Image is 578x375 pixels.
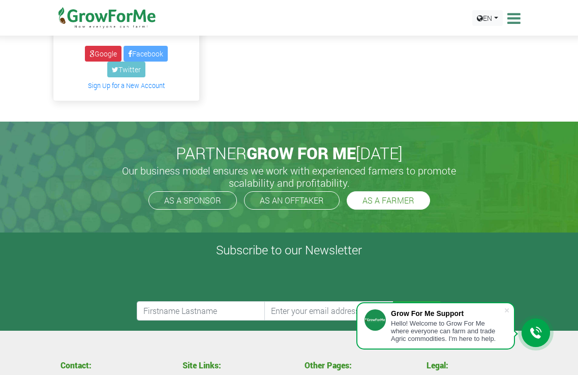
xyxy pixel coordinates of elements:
a: Sign Up for a New Account [88,81,165,90]
iframe: reCAPTCHA [137,262,291,301]
h2: PARTNER [DATE] [57,143,522,163]
span: GROW FOR ME [247,142,356,164]
h4: Legal: [427,361,518,369]
div: Grow For Me Support [391,309,504,318]
h4: Other Pages: [305,361,396,369]
h4: Site Links: [182,361,274,369]
h4: Subscribe to our Newsletter [13,243,565,257]
input: Enter your email address [264,301,393,321]
h5: Our business model ensures we work with experienced farmers to promote scalability and profitabil... [111,164,467,189]
a: EN [472,10,503,26]
div: Hello! Welcome to Grow For Me where everyone can farm and trade Agric commodities. I'm here to help. [391,320,504,342]
input: Firstname Lastname [137,301,266,321]
a: AS AN OFFTAKER [244,191,340,210]
a: AS A SPONSOR [148,191,237,210]
a: AS A FARMER [347,191,430,210]
button: Subscribe [393,301,442,321]
h4: Contact: [60,361,152,369]
a: Google [85,46,121,62]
